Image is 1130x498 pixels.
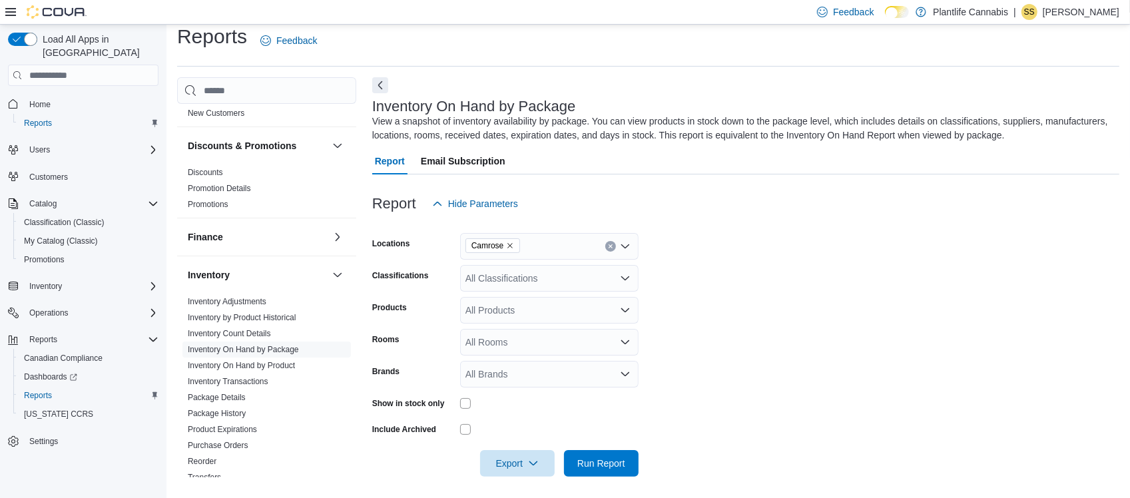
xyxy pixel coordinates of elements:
[620,337,631,348] button: Open list of options
[13,405,164,423] button: [US_STATE] CCRS
[564,450,639,477] button: Run Report
[188,108,244,119] span: New Customers
[24,168,158,185] span: Customers
[372,99,576,115] h3: Inventory On Hand by Package
[188,313,296,322] a: Inventory by Product Historical
[188,440,248,451] span: Purchase Orders
[620,305,631,316] button: Open list of options
[13,368,164,386] a: Dashboards
[19,387,57,403] a: Reports
[933,4,1008,20] p: Plantlife Cannabis
[188,230,223,244] h3: Finance
[27,5,87,19] img: Cova
[37,33,158,59] span: Load All Apps in [GEOGRAPHIC_DATA]
[188,296,266,307] span: Inventory Adjustments
[19,406,99,422] a: [US_STATE] CCRS
[1013,4,1016,20] p: |
[188,200,228,209] a: Promotions
[188,472,221,483] span: Transfers
[29,334,57,345] span: Reports
[188,345,299,354] a: Inventory On Hand by Package
[471,239,504,252] span: Camrose
[372,366,400,377] label: Brands
[29,172,68,182] span: Customers
[3,167,164,186] button: Customers
[19,369,158,385] span: Dashboards
[188,329,271,338] a: Inventory Count Details
[24,97,56,113] a: Home
[833,5,874,19] span: Feedback
[19,350,108,366] a: Canadian Compliance
[620,369,631,379] button: Open list of options
[188,268,230,282] h3: Inventory
[24,278,67,294] button: Inventory
[188,230,327,244] button: Finance
[29,144,50,155] span: Users
[8,89,158,485] nav: Complex example
[421,148,505,174] span: Email Subscription
[24,118,52,128] span: Reports
[188,297,266,306] a: Inventory Adjustments
[188,456,216,467] span: Reorder
[372,334,400,345] label: Rooms
[13,213,164,232] button: Classification (Classic)
[24,353,103,364] span: Canadian Compliance
[188,139,327,152] button: Discounts & Promotions
[188,183,251,194] span: Promotion Details
[19,214,110,230] a: Classification (Classic)
[188,392,246,403] span: Package Details
[24,433,158,449] span: Settings
[188,441,248,450] a: Purchase Orders
[29,436,58,447] span: Settings
[188,376,268,387] span: Inventory Transactions
[372,115,1113,142] div: View a snapshot of inventory availability by package. You can view products in stock down to the ...
[3,304,164,322] button: Operations
[188,360,295,371] span: Inventory On Hand by Product
[3,277,164,296] button: Inventory
[188,409,246,418] a: Package History
[29,99,51,110] span: Home
[19,369,83,385] a: Dashboards
[330,138,346,154] button: Discounts & Promotions
[1043,4,1119,20] p: [PERSON_NAME]
[372,196,416,212] h3: Report
[24,332,63,348] button: Reports
[19,252,158,268] span: Promotions
[330,267,346,283] button: Inventory
[188,377,268,386] a: Inventory Transactions
[19,350,158,366] span: Canadian Compliance
[3,431,164,451] button: Settings
[29,198,57,209] span: Catalog
[24,390,52,401] span: Reports
[177,23,247,50] h1: Reports
[24,332,158,348] span: Reports
[3,194,164,213] button: Catalog
[24,254,65,265] span: Promotions
[29,308,69,318] span: Operations
[24,169,73,185] a: Customers
[177,294,356,491] div: Inventory
[1024,4,1035,20] span: SS
[375,148,405,174] span: Report
[24,433,63,449] a: Settings
[24,196,158,212] span: Catalog
[24,196,62,212] button: Catalog
[24,217,105,228] span: Classification (Classic)
[24,305,74,321] button: Operations
[188,344,299,355] span: Inventory On Hand by Package
[24,305,158,321] span: Operations
[13,386,164,405] button: Reports
[276,34,317,47] span: Feedback
[3,330,164,349] button: Reports
[24,142,55,158] button: Users
[19,233,103,249] a: My Catalog (Classic)
[19,115,158,131] span: Reports
[188,167,223,178] span: Discounts
[188,139,296,152] h3: Discounts & Promotions
[188,425,257,434] a: Product Expirations
[372,238,410,249] label: Locations
[24,95,158,112] span: Home
[885,6,910,18] input: Dark Mode
[448,197,518,210] span: Hide Parameters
